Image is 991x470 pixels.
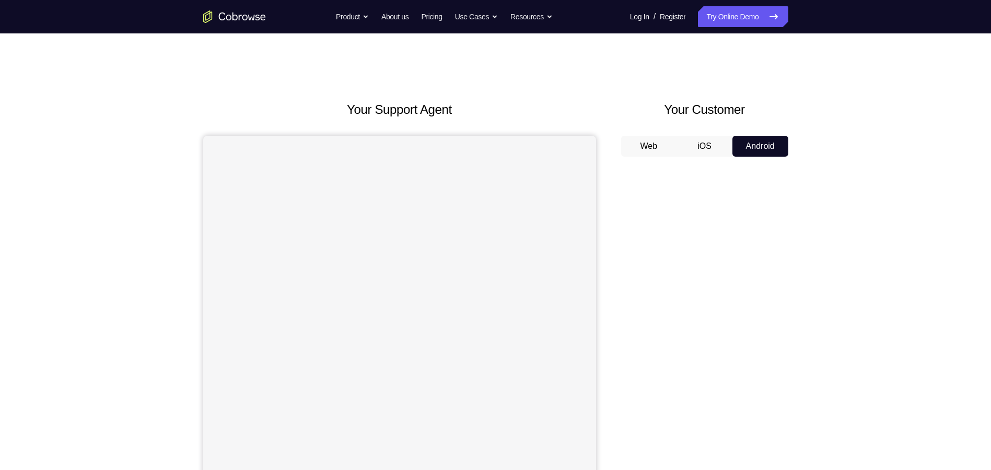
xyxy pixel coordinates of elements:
[203,100,596,119] h2: Your Support Agent
[621,136,677,157] button: Web
[654,10,656,23] span: /
[455,6,498,27] button: Use Cases
[510,6,553,27] button: Resources
[336,6,369,27] button: Product
[732,136,788,157] button: Android
[381,6,409,27] a: About us
[621,100,788,119] h2: Your Customer
[698,6,788,27] a: Try Online Demo
[421,6,442,27] a: Pricing
[630,6,649,27] a: Log In
[660,6,685,27] a: Register
[677,136,732,157] button: iOS
[203,10,266,23] a: Go to the home page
